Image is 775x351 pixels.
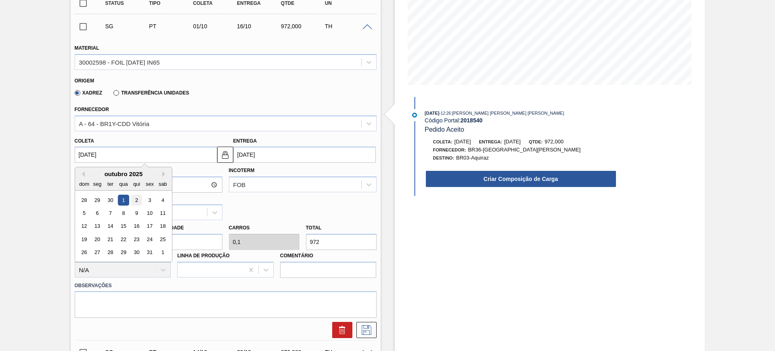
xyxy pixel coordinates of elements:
[105,247,115,258] div: Choose terça-feira, 28 de outubro de 2025
[529,139,542,144] span: Qtde:
[323,0,372,6] div: UN
[280,250,377,262] label: Comentário
[157,195,168,206] div: Choose sábado, 4 de outubro de 2025
[217,147,233,163] button: locked
[279,23,328,29] div: 972,000
[79,171,85,177] button: Previous Month
[92,195,103,206] div: Choose segunda-feira, 29 de setembro de 2025
[144,195,155,206] div: Choose sexta-feira, 3 de outubro de 2025
[144,234,155,245] div: Choose sexta-feira, 24 de outubro de 2025
[131,221,142,232] div: Choose quinta-feira, 16 de outubro de 2025
[147,0,196,6] div: Tipo
[118,247,129,258] div: Choose quarta-feira, 29 de outubro de 2025
[118,221,129,232] div: Choose quarta-feira, 15 de outubro de 2025
[440,111,451,116] span: - 12:26
[105,208,115,219] div: Choose terça-feira, 7 de outubro de 2025
[79,179,90,189] div: dom
[113,90,189,96] label: Transferência Unidades
[504,139,521,145] span: [DATE]
[105,221,115,232] div: Choose terça-feira, 14 de outubro de 2025
[479,139,502,144] span: Entrega:
[323,23,372,29] div: TH
[147,23,196,29] div: Pedido de Transferência
[451,111,564,116] span: : [PERSON_NAME] [PERSON_NAME] [PERSON_NAME]
[105,234,115,245] div: Choose terça-feira, 21 de outubro de 2025
[92,208,103,219] div: Choose segunda-feira, 6 de outubro de 2025
[105,179,115,189] div: ter
[144,221,155,232] div: Choose sexta-feira, 17 de outubro de 2025
[92,234,103,245] div: Choose segunda-feira, 20 de outubro de 2025
[92,179,103,189] div: seg
[162,171,168,177] button: Next Month
[220,150,230,160] img: locked
[425,126,464,133] span: Pedido Aceito
[455,139,471,145] span: [DATE]
[75,170,172,177] div: outubro 2025
[461,117,483,124] strong: 2018540
[105,195,115,206] div: Choose terça-feira, 30 de setembro de 2025
[157,234,168,245] div: Choose sábado, 25 de outubro de 2025
[229,225,250,231] label: Carros
[75,78,94,84] label: Origem
[468,147,580,153] span: BR36-[GEOGRAPHIC_DATA][PERSON_NAME]
[131,195,142,206] div: Choose quinta-feira, 2 de outubro de 2025
[456,155,489,161] span: BR03-Aquiraz
[118,208,129,219] div: Choose quarta-feira, 8 de outubro de 2025
[103,0,152,6] div: Status
[75,45,99,51] label: Material
[75,147,217,163] input: dd/mm/yyyy
[77,193,169,259] div: month 2025-10
[118,195,129,206] div: Choose quarta-feira, 1 de outubro de 2025
[79,120,149,127] div: A - 64 - BR1Y-CDD Vitória
[118,179,129,189] div: qua
[233,181,246,188] div: FOB
[191,0,240,6] div: Coleta
[233,138,257,144] label: Entrega
[79,195,90,206] div: Choose domingo, 28 de setembro de 2025
[131,179,142,189] div: qui
[352,322,377,338] div: Salvar Sugestão
[79,59,160,65] div: 30002598 - FOIL [DATE] IN65
[79,247,90,258] div: Choose domingo, 26 de outubro de 2025
[75,90,103,96] label: Xadrez
[235,23,284,29] div: 16/10/2025
[545,139,563,145] span: 972,000
[191,23,240,29] div: 01/10/2025
[75,138,94,144] label: Coleta
[118,234,129,245] div: Choose quarta-feira, 22 de outubro de 2025
[412,113,417,118] img: atual
[157,179,168,189] div: sab
[279,0,328,6] div: Qtde
[79,208,90,219] div: Choose domingo, 5 de outubro de 2025
[92,247,103,258] div: Choose segunda-feira, 27 de outubro de 2025
[144,179,155,189] div: sex
[79,234,90,245] div: Choose domingo, 19 de outubro de 2025
[433,156,455,160] span: Destino:
[177,253,230,259] label: Linha de Produção
[79,221,90,232] div: Choose domingo, 12 de outubro de 2025
[131,234,142,245] div: Choose quinta-feira, 23 de outubro de 2025
[426,171,616,187] button: Criar Composição de Carga
[144,208,155,219] div: Choose sexta-feira, 10 de outubro de 2025
[75,280,377,292] label: Observações
[92,221,103,232] div: Choose segunda-feira, 13 de outubro de 2025
[306,225,322,231] label: Total
[433,147,466,152] span: Fornecedor:
[131,208,142,219] div: Choose quinta-feira, 9 de outubro de 2025
[328,322,352,338] div: Excluir Sugestão
[157,221,168,232] div: Choose sábado, 18 de outubro de 2025
[131,247,142,258] div: Choose quinta-feira, 30 de outubro de 2025
[75,107,109,112] label: Fornecedor
[144,247,155,258] div: Choose sexta-feira, 31 de outubro de 2025
[75,165,222,177] label: Hora Entrega
[235,0,284,6] div: Entrega
[433,139,452,144] span: Coleta:
[157,208,168,219] div: Choose sábado, 11 de outubro de 2025
[103,23,152,29] div: Sugestão Criada
[233,147,376,163] input: dd/mm/yyyy
[229,168,255,173] label: Incoterm
[425,111,439,116] span: [DATE]
[425,117,616,124] div: Código Portal:
[157,247,168,258] div: Choose sábado, 1 de novembro de 2025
